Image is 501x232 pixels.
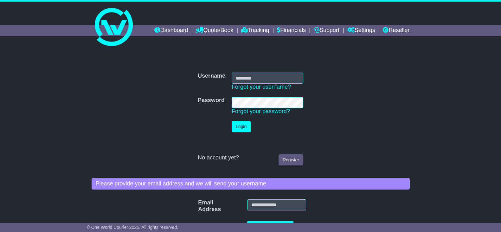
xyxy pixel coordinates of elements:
a: Dashboard [154,25,188,36]
a: Register [279,154,303,165]
a: Support [314,25,339,36]
label: Password [198,97,225,104]
a: Quote/Book [196,25,233,36]
a: Forgot your username? [232,84,291,90]
a: Financials [277,25,306,36]
div: Please provide your email address and we will send your username [92,178,410,190]
a: Forgot your password? [232,108,290,114]
label: Username [198,73,225,80]
label: Email Address [195,199,206,213]
span: © One World Courier 2025. All rights reserved. [87,225,178,230]
button: Login [232,121,251,132]
a: Reseller [383,25,409,36]
a: Tracking [241,25,269,36]
button: Recover Username [247,221,294,232]
div: No account yet? [198,154,303,161]
a: Settings [347,25,375,36]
